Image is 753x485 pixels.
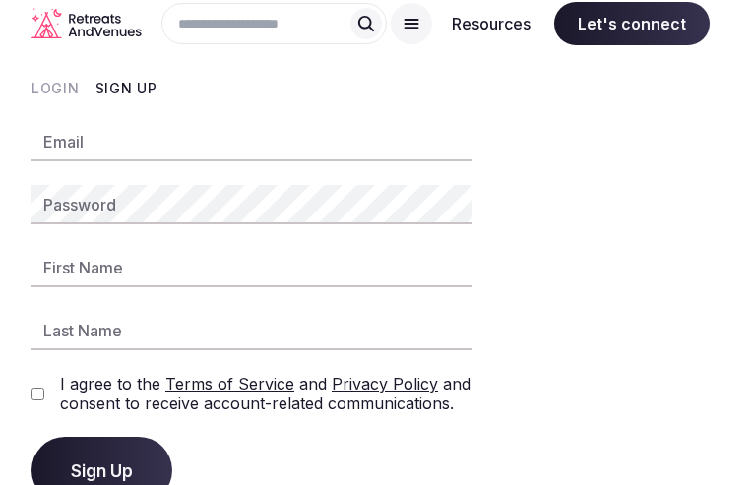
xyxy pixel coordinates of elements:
[95,79,157,98] button: Sign Up
[71,460,133,480] span: Sign Up
[31,8,142,38] svg: Retreats and Venues company logo
[436,2,546,45] button: Resources
[332,374,438,394] a: Privacy Policy
[31,79,80,98] button: Login
[60,374,472,413] label: I agree to the and and consent to receive account-related communications.
[165,374,294,394] a: Terms of Service
[31,8,142,38] a: Visit the homepage
[554,2,710,45] span: Let's connect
